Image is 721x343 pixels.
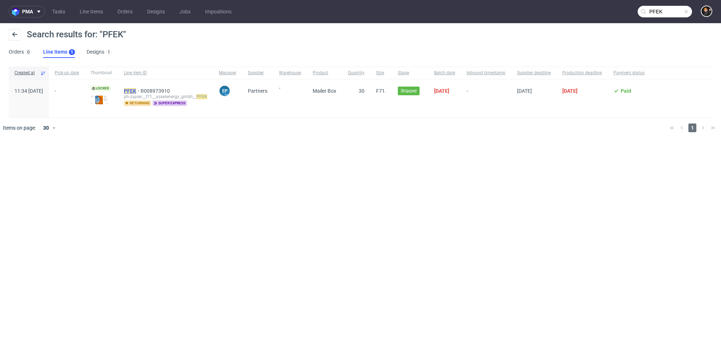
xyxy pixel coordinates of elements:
[613,70,645,76] span: Payment status
[48,6,70,17] a: Tasks
[398,70,422,76] span: Stage
[27,50,30,55] div: 0
[141,88,171,94] a: R008973910
[71,50,73,55] div: 1
[3,124,36,131] span: Items on page:
[248,70,267,76] span: Supplier
[27,29,126,39] span: Search results for: "PFEK"
[39,123,52,133] div: 30
[124,94,207,100] div: ph-zapier__f71__assetenergy_gmbh__
[108,50,110,55] div: 1
[220,86,230,96] figcaption: EP
[219,70,236,76] span: Manager
[621,88,631,94] span: Paid
[279,70,301,76] span: Warehouse
[143,6,169,17] a: Designs
[688,124,696,132] span: 1
[401,88,417,94] span: Shipped
[175,6,195,17] a: Jobs
[434,88,449,94] span: [DATE]
[55,70,79,76] span: Pick-up date
[313,88,336,94] span: Mailer Box
[91,96,108,104] img: version_two_editor_design.png
[124,100,151,106] span: returning
[113,6,137,17] a: Orders
[124,70,207,76] span: Line item ID
[153,100,187,106] span: super express
[348,70,364,76] span: Quantity
[467,88,505,109] span: -
[196,94,207,99] mark: PFEK
[22,9,33,14] span: pma
[359,88,364,94] span: 30
[87,46,112,58] a: Designs1
[9,6,45,17] button: pma
[562,70,602,76] span: Production deadline
[517,70,551,76] span: Supplier deadline
[279,85,301,109] span: -
[9,46,32,58] a: Orders0
[55,88,79,109] span: -
[701,6,712,16] img: Dominik Grosicki
[14,88,43,94] span: 11:34 [DATE]
[517,88,532,94] span: [DATE]
[91,85,111,91] span: Locked
[12,8,22,16] img: logo
[14,70,37,76] span: Created at
[248,88,267,94] span: Partners
[43,46,75,58] a: Line Items1
[124,88,141,94] a: PFEK
[467,70,505,76] span: Inbound timestamp
[313,70,336,76] span: Product
[562,88,578,94] span: [DATE]
[376,70,386,76] span: Size
[201,6,236,17] a: Impositions
[124,88,136,94] mark: PFEK
[376,88,386,94] span: F71.
[434,70,455,76] span: Batch date
[91,70,112,76] span: Thumbnail
[75,6,107,17] a: Line Items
